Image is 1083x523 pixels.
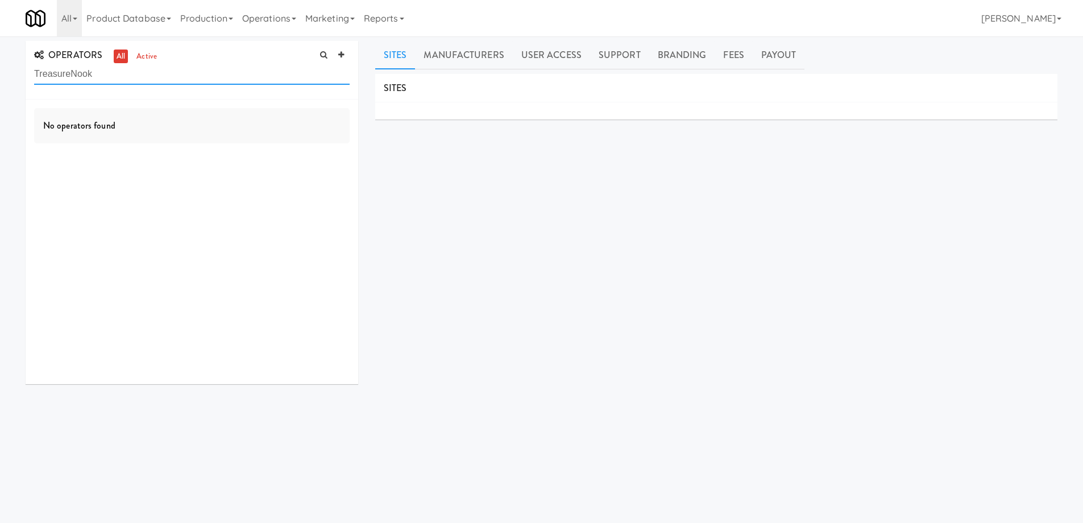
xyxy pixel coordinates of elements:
[134,50,160,64] a: active
[715,41,752,69] a: Fees
[753,41,805,69] a: Payout
[649,41,715,69] a: Branding
[114,50,128,64] a: all
[415,41,512,69] a: Manufacturers
[590,41,649,69] a: Support
[26,9,45,28] img: Micromart
[34,108,350,143] div: No operators found
[34,64,350,85] input: Search Operator
[34,48,102,61] span: OPERATORS
[384,81,407,94] span: SITES
[375,41,416,69] a: Sites
[513,41,590,69] a: User Access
